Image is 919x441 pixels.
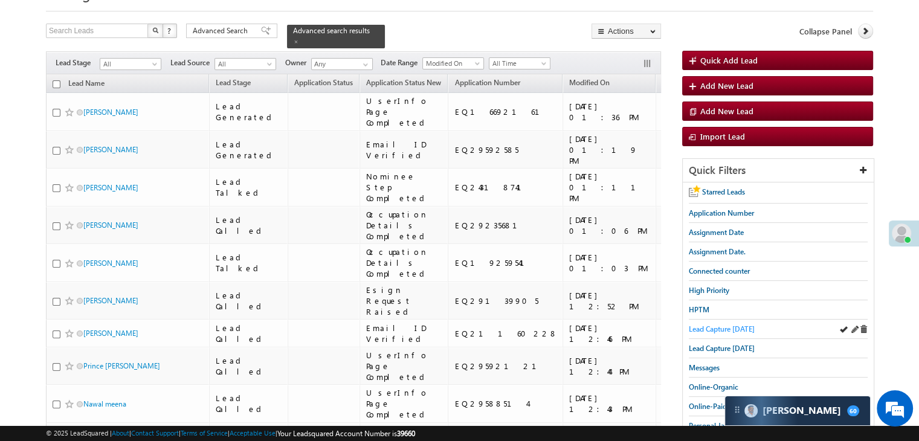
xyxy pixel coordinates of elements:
span: High Priority [689,286,729,295]
input: Check all records [53,80,60,88]
span: ? [167,25,173,36]
span: HPTM [689,305,709,314]
div: Quick Filters [683,159,874,182]
div: EQ29588514 [454,398,557,409]
span: Online-Paid [689,402,727,411]
button: Actions [592,24,661,39]
div: Esign Request Raised [366,285,443,317]
div: EQ19259541 [454,257,557,268]
span: Lead Capture [DATE] [689,324,755,333]
div: Lead Called [216,323,282,344]
a: Terms of Service [181,429,228,437]
span: All [215,59,272,69]
a: Prince [PERSON_NAME] [83,361,160,370]
span: Lead Stage [216,78,251,87]
span: Add New Lead [700,80,753,91]
div: EQ29592585 [454,144,557,155]
span: Collapse Panel [799,26,852,37]
span: Connected counter [689,266,750,275]
span: Modified On [569,78,610,87]
span: Lead Stage [56,57,100,68]
div: Lead Generated [216,101,282,123]
a: [PERSON_NAME] [83,220,138,230]
span: Owner [285,57,311,68]
button: ? [163,24,177,38]
div: UserInfo Page Completed [366,387,443,420]
div: EQ21160228 [454,328,557,339]
a: About [112,429,129,437]
textarea: Type your message and hit 'Enter' [16,112,221,336]
img: carter-drag [732,405,742,414]
img: Search [152,27,158,33]
div: [DATE] 12:44 PM [569,355,650,377]
div: Lead Called [216,214,282,236]
span: Assignment Date [689,228,744,237]
div: Lead Generated [216,139,282,161]
div: [DATE] 01:36 PM [569,101,650,123]
a: Application Status New [360,76,447,92]
a: Modified On [422,57,484,69]
div: Minimize live chat window [198,6,227,35]
div: Nominee Step Completed [366,171,443,204]
a: [PERSON_NAME] [83,145,138,154]
span: Date Range [381,57,422,68]
span: © 2025 LeadSquared | | | | | [46,428,415,439]
div: Occupation Details Completed [366,209,443,242]
span: Advanced search results [293,26,370,35]
span: Import Lead [700,131,745,141]
span: Quick Add Lead [700,55,758,65]
input: Type to Search [311,58,373,70]
span: Online-Organic [689,382,738,391]
span: 60 [847,405,859,416]
span: Your Leadsquared Account Number is [277,429,415,438]
a: Application Status [288,76,359,92]
span: Assignment Date. [689,247,746,256]
div: Email ID Verified [366,139,443,161]
a: Lead Stage [210,76,257,92]
span: Lead Capture [DATE] [689,344,755,353]
div: Lead Talked [216,176,282,198]
div: [DATE] 12:43 PM [569,393,650,414]
div: EQ29235681 [454,220,557,231]
a: Lead Name [62,77,111,92]
div: EQ16692161 [454,106,557,117]
span: Lead Source [170,57,214,68]
div: UserInfo Page Completed [366,95,443,128]
a: [PERSON_NAME] [83,259,138,268]
a: Modified On [563,76,616,92]
div: [DATE] 12:52 PM [569,290,650,312]
span: All [100,59,158,69]
div: EQ29139905 [454,295,557,306]
span: 39660 [397,429,415,438]
img: d_60004797649_company_0_60004797649 [21,63,51,79]
a: Contact Support [131,429,179,437]
span: Starred Leads [702,187,745,196]
span: Add New Lead [700,106,753,116]
span: Application Number [454,78,520,87]
div: [DATE] 01:06 PM [569,214,650,236]
a: [PERSON_NAME] [83,183,138,192]
div: EQ24318741 [454,182,557,193]
div: [DATE] 01:11 PM [569,171,650,204]
a: Nawal meena [83,399,126,408]
div: UserInfo Page Completed [366,350,443,382]
span: Modified On [423,58,480,69]
div: Occupation Details Completed [366,246,443,279]
a: Assignment Date [656,76,723,92]
div: [DATE] 01:03 PM [569,252,650,274]
a: All Time [489,57,550,69]
div: Lead Talked [216,252,282,274]
a: [PERSON_NAME] [83,296,138,305]
a: [PERSON_NAME] [83,108,138,117]
a: All [214,58,276,70]
div: Lead Called [216,393,282,414]
span: Advanced Search [193,25,251,36]
span: Application Number [689,208,754,217]
div: [DATE] 01:19 PM [569,134,650,166]
a: Application Number [448,76,526,92]
div: Lead Called [216,355,282,377]
a: [PERSON_NAME] [83,329,138,338]
div: [DATE] 12:46 PM [569,323,650,344]
div: carter-dragCarter[PERSON_NAME]60 [724,396,871,426]
a: Acceptable Use [230,429,276,437]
